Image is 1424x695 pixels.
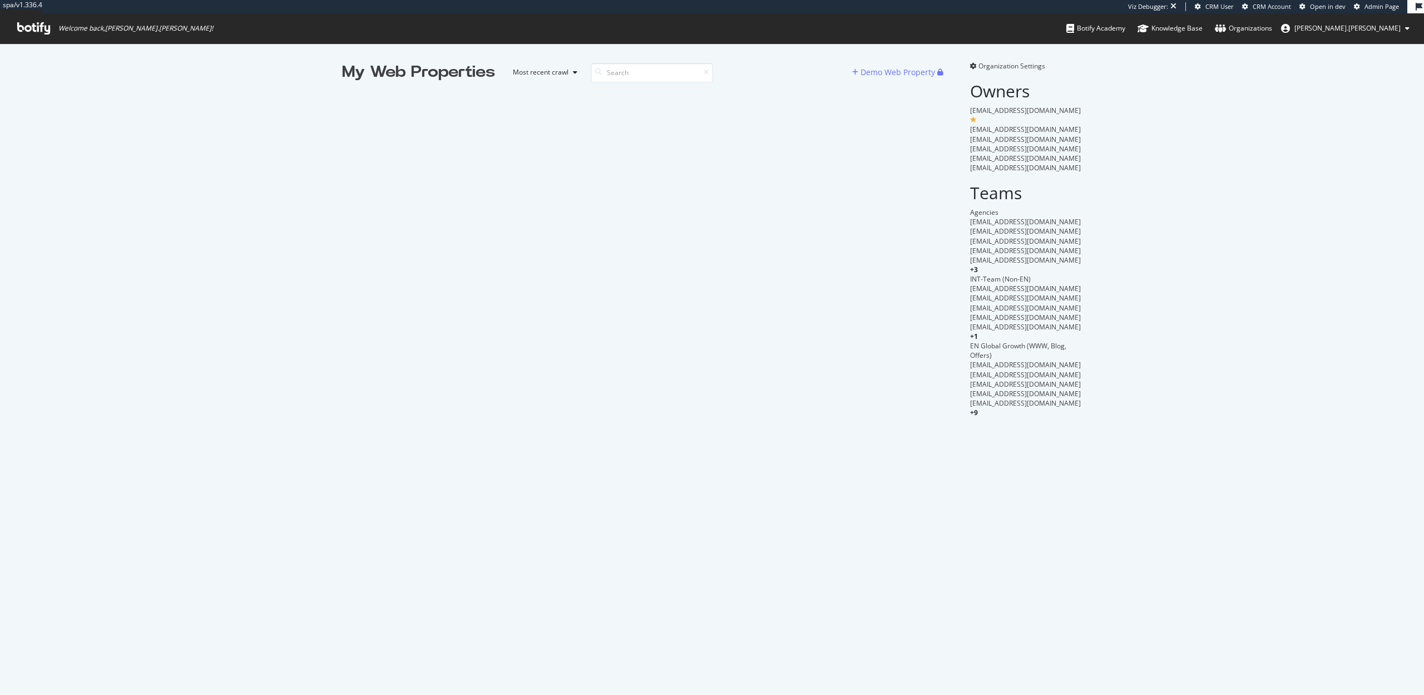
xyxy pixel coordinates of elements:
span: [EMAIL_ADDRESS][DOMAIN_NAME] [970,246,1081,255]
a: Open in dev [1299,2,1346,11]
button: Most recent crawl [504,63,582,81]
div: Most recent crawl [513,69,568,76]
div: EN Global Growth (WWW, Blog, Offers) [970,341,1082,360]
span: CRM Account [1253,2,1291,11]
span: [EMAIL_ADDRESS][DOMAIN_NAME] [970,398,1081,408]
div: Agencies [970,208,1082,217]
span: CRM User [1205,2,1234,11]
a: Botify Academy [1066,13,1125,43]
span: [EMAIL_ADDRESS][DOMAIN_NAME] [970,154,1081,163]
span: + 3 [970,265,978,274]
div: INT-Team (Non-EN) [970,274,1082,284]
span: [EMAIL_ADDRESS][DOMAIN_NAME] [970,322,1081,332]
span: [EMAIL_ADDRESS][DOMAIN_NAME] [970,144,1081,154]
span: + 9 [970,408,978,417]
span: [EMAIL_ADDRESS][DOMAIN_NAME] [970,255,1081,265]
span: [EMAIL_ADDRESS][DOMAIN_NAME] [970,313,1081,322]
input: Search [591,63,713,82]
a: Knowledge Base [1138,13,1203,43]
span: [EMAIL_ADDRESS][DOMAIN_NAME] [970,125,1081,134]
span: [EMAIL_ADDRESS][DOMAIN_NAME] [970,163,1081,172]
span: Welcome back, [PERSON_NAME].[PERSON_NAME] ! [58,24,213,33]
span: [EMAIL_ADDRESS][DOMAIN_NAME] [970,303,1081,313]
span: [EMAIL_ADDRESS][DOMAIN_NAME] [970,284,1081,293]
button: [PERSON_NAME].[PERSON_NAME] [1272,19,1418,37]
span: Organization Settings [978,61,1045,71]
h2: Owners [970,82,1082,100]
span: [EMAIL_ADDRESS][DOMAIN_NAME] [970,135,1081,144]
div: Organizations [1215,23,1272,34]
a: CRM User [1195,2,1234,11]
span: Admin Page [1364,2,1399,11]
span: [EMAIL_ADDRESS][DOMAIN_NAME] [970,360,1081,369]
span: [EMAIL_ADDRESS][DOMAIN_NAME] [970,370,1081,379]
a: CRM Account [1242,2,1291,11]
a: Organizations [1215,13,1272,43]
div: Viz Debugger: [1128,2,1168,11]
span: [EMAIL_ADDRESS][DOMAIN_NAME] [970,106,1081,115]
span: [EMAIL_ADDRESS][DOMAIN_NAME] [970,379,1081,389]
span: [EMAIL_ADDRESS][DOMAIN_NAME] [970,293,1081,303]
div: Knowledge Base [1138,23,1203,34]
button: Demo Web Property [852,63,937,81]
span: [EMAIL_ADDRESS][DOMAIN_NAME] [970,226,1081,236]
a: Demo Web Property [852,67,937,77]
span: robert.salerno [1294,23,1401,33]
span: [EMAIL_ADDRESS][DOMAIN_NAME] [970,389,1081,398]
div: Botify Academy [1066,23,1125,34]
a: Admin Page [1354,2,1399,11]
div: My Web Properties [342,61,495,83]
h2: Teams [970,184,1082,202]
span: [EMAIL_ADDRESS][DOMAIN_NAME] [970,236,1081,246]
span: Open in dev [1310,2,1346,11]
div: Demo Web Property [861,67,935,78]
span: + 1 [970,332,978,341]
span: [EMAIL_ADDRESS][DOMAIN_NAME] [970,217,1081,226]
